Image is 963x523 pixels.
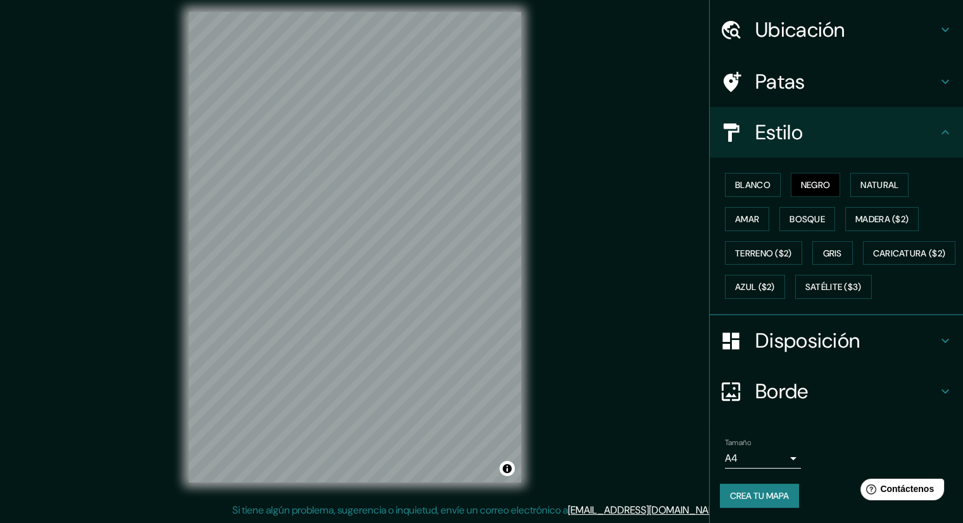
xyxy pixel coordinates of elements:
font: Azul ($2) [735,282,775,293]
a: [EMAIL_ADDRESS][DOMAIN_NAME] [568,503,724,517]
button: Terreno ($2) [725,241,802,265]
div: A4 [725,448,801,469]
font: Negro [801,179,831,191]
div: Estilo [710,107,963,158]
font: Satélite ($3) [805,282,862,293]
div: Ubicación [710,4,963,55]
font: Blanco [735,179,771,191]
canvas: Mapa [189,12,521,482]
button: Amar [725,207,769,231]
font: Crea tu mapa [730,490,789,501]
div: Disposición [710,315,963,366]
font: Si tiene algún problema, sugerencia o inquietud, envíe un correo electrónico a [232,503,568,517]
font: Terreno ($2) [735,248,792,259]
font: Gris [823,248,842,259]
button: Azul ($2) [725,275,785,299]
button: Natural [850,173,909,197]
div: Patas [710,56,963,107]
font: Patas [755,68,805,95]
font: A4 [725,451,738,465]
button: Bosque [779,207,835,231]
div: Borde [710,366,963,417]
button: Activar o desactivar atribución [500,461,515,476]
button: Negro [791,173,841,197]
button: Satélite ($3) [795,275,872,299]
font: Tamaño [725,438,751,448]
font: Estilo [755,119,803,146]
font: Borde [755,378,809,405]
iframe: Lanzador de widgets de ayuda [850,474,949,509]
button: Caricatura ($2) [863,241,956,265]
font: Bosque [790,213,825,225]
font: Natural [860,179,898,191]
button: Madera ($2) [845,207,919,231]
button: Gris [812,241,853,265]
font: Madera ($2) [855,213,909,225]
font: Amar [735,213,759,225]
font: Ubicación [755,16,845,43]
font: Caricatura ($2) [873,248,946,259]
button: Crea tu mapa [720,484,799,508]
button: Blanco [725,173,781,197]
font: Disposición [755,327,860,354]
